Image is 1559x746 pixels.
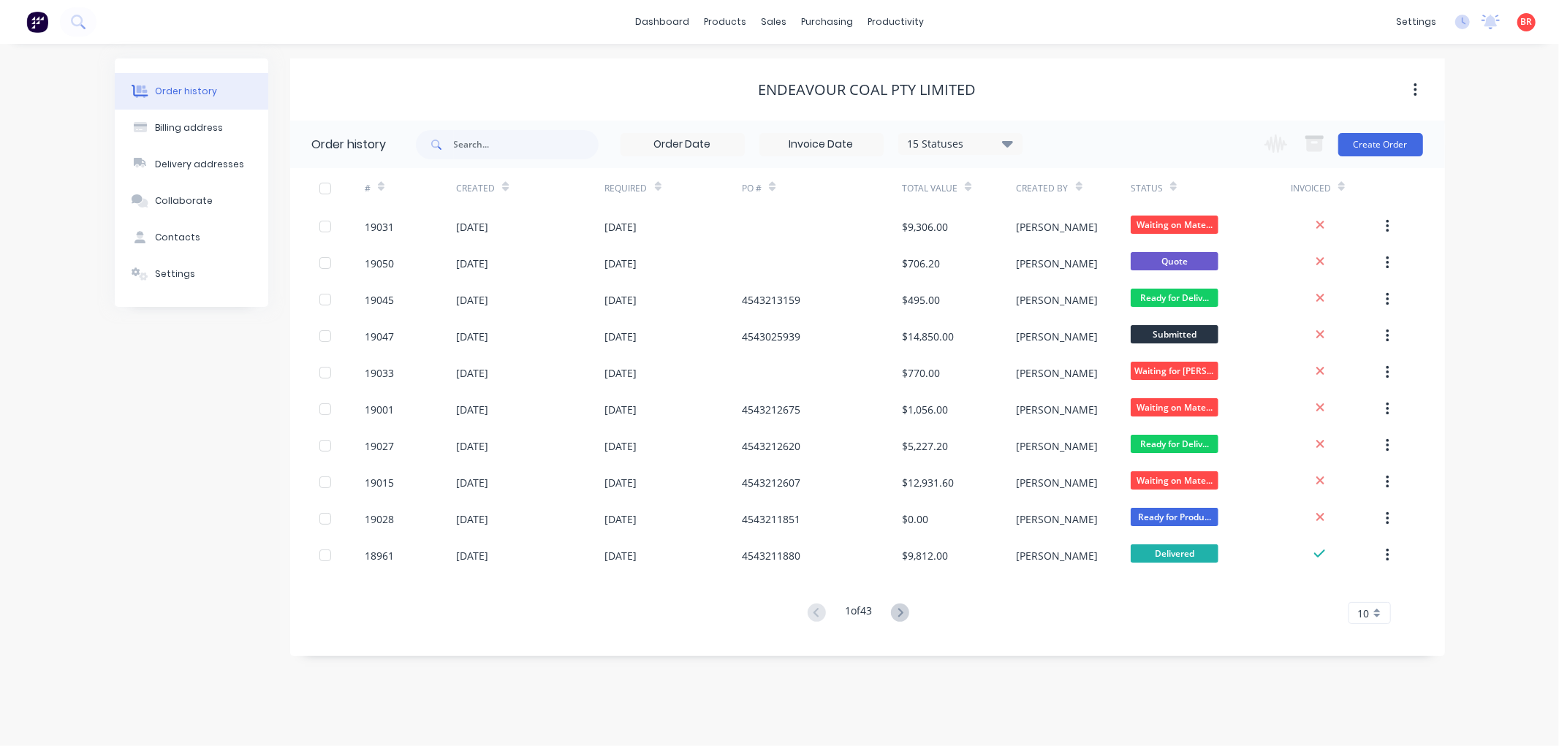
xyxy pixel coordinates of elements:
div: [DATE] [456,256,488,271]
div: sales [754,11,794,33]
div: Billing address [155,121,223,134]
div: [PERSON_NAME] [1017,292,1099,308]
div: [DATE] [605,365,637,381]
div: $495.00 [902,292,940,308]
div: Delivery addresses [155,158,244,171]
div: 4543211880 [742,548,800,563]
span: Waiting for [PERSON_NAME] [1131,362,1218,380]
div: [DATE] [605,256,637,271]
button: Contacts [115,219,268,256]
div: productivity [860,11,931,33]
div: 18961 [365,548,394,563]
span: Submitted [1131,325,1218,343]
div: 4543212607 [742,475,800,490]
div: [DATE] [456,219,488,235]
div: [PERSON_NAME] [1017,402,1099,417]
div: [DATE] [456,475,488,490]
button: Delivery addresses [115,146,268,183]
div: [PERSON_NAME] [1017,548,1099,563]
div: Status [1131,182,1163,195]
div: [PERSON_NAME] [1017,365,1099,381]
div: [DATE] [456,438,488,454]
div: Total Value [902,168,1016,208]
div: # [365,168,456,208]
div: 4543212675 [742,402,800,417]
button: Order history [115,73,268,110]
div: [DATE] [605,292,637,308]
div: [PERSON_NAME] [1017,329,1099,344]
div: [DATE] [456,402,488,417]
div: Invoiced [1291,182,1331,195]
span: Ready for Deliv... [1131,289,1218,307]
div: 19045 [365,292,394,308]
div: 15 Statuses [899,136,1022,152]
div: [DATE] [605,219,637,235]
div: Created By [1017,182,1069,195]
div: 4543212620 [742,438,800,454]
div: 19033 [365,365,394,381]
span: Ready for Produ... [1131,508,1218,526]
div: Collaborate [155,194,213,208]
div: PO # [742,168,902,208]
div: $770.00 [902,365,940,381]
div: Settings [155,267,195,281]
span: Quote [1131,252,1218,270]
div: 1 of 43 [845,603,872,624]
div: 19028 [365,511,394,527]
div: [DATE] [605,548,637,563]
div: products [697,11,754,33]
div: [PERSON_NAME] [1017,256,1099,271]
div: 19027 [365,438,394,454]
span: Waiting on Mate... [1131,398,1218,416]
div: [PERSON_NAME] [1017,511,1099,527]
div: 19031 [365,219,394,235]
span: 10 [1358,606,1370,621]
div: Created [456,182,495,195]
button: Create Order [1338,133,1423,156]
input: Order Date [621,134,744,156]
div: purchasing [794,11,860,33]
button: Billing address [115,110,268,146]
div: Contacts [155,231,200,244]
div: $0.00 [902,511,928,527]
div: [PERSON_NAME] [1017,219,1099,235]
div: [DATE] [456,292,488,308]
div: Invoiced [1291,168,1382,208]
div: 4543211851 [742,511,800,527]
div: Order history [155,85,217,98]
div: Created By [1017,168,1131,208]
div: # [365,182,371,195]
div: 19050 [365,256,394,271]
div: $1,056.00 [902,402,948,417]
div: settings [1389,11,1444,33]
div: 19001 [365,402,394,417]
div: Endeavour Coal Pty Limited [759,81,976,99]
div: Required [605,182,648,195]
div: $14,850.00 [902,329,954,344]
div: [DATE] [605,511,637,527]
div: Total Value [902,182,957,195]
input: Search... [454,130,599,159]
a: dashboard [628,11,697,33]
img: Factory [26,11,48,33]
div: 19047 [365,329,394,344]
div: [DATE] [456,548,488,563]
div: [DATE] [456,511,488,527]
button: Collaborate [115,183,268,219]
div: $12,931.60 [902,475,954,490]
span: Waiting on Mate... [1131,471,1218,490]
button: Settings [115,256,268,292]
div: Created [456,168,604,208]
div: [DATE] [605,475,637,490]
div: 19015 [365,475,394,490]
div: [DATE] [456,329,488,344]
div: $706.20 [902,256,940,271]
div: [DATE] [456,365,488,381]
div: Order history [312,136,387,153]
span: Waiting on Mate... [1131,216,1218,234]
div: [DATE] [605,438,637,454]
div: PO # [742,182,762,195]
span: Delivered [1131,544,1218,563]
div: [PERSON_NAME] [1017,475,1099,490]
div: $5,227.20 [902,438,948,454]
